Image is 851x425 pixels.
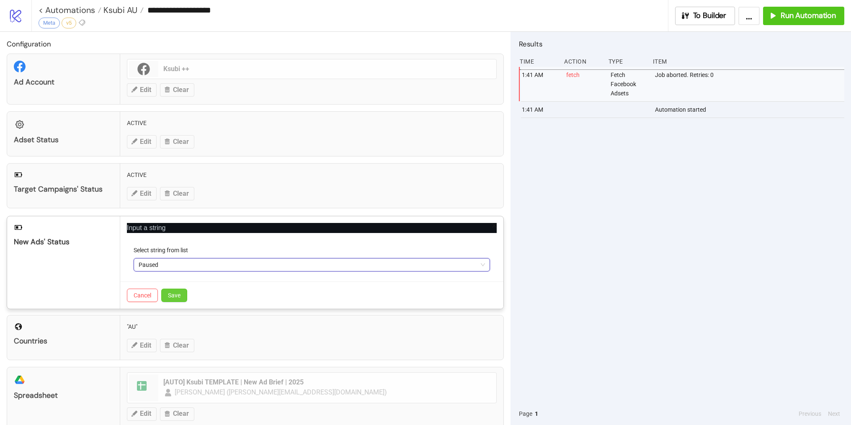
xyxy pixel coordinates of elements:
[519,409,532,418] span: Page
[781,11,836,20] span: Run Automation
[738,7,760,25] button: ...
[763,7,844,25] button: Run Automation
[521,102,560,118] div: 1:41 AM
[654,67,846,101] div: Job aborted. Retries: 0
[693,11,727,20] span: To Builder
[519,54,557,69] div: Time
[139,259,485,271] span: Paused
[652,54,844,69] div: Item
[101,6,144,14] a: Ksubi AU
[127,289,158,302] button: Cancel
[532,409,541,418] button: 1
[654,102,846,118] div: Automation started
[168,292,181,299] span: Save
[519,38,844,49] h2: Results
[610,67,648,101] div: Fetch Facebook Adsets
[491,223,497,228] span: close
[521,67,560,101] div: 1:41 AM
[563,54,602,69] div: Action
[39,18,60,28] div: Meta
[134,246,193,255] label: Select string from list
[675,7,735,25] button: To Builder
[39,6,101,14] a: < Automations
[7,38,504,49] h2: Configuration
[161,289,187,302] button: Save
[127,223,497,233] p: Input a string
[134,292,151,299] span: Cancel
[608,54,646,69] div: Type
[62,18,76,28] div: v5
[796,409,824,418] button: Previous
[14,237,113,247] div: New Ads' Status
[565,67,604,101] div: fetch
[101,5,137,15] span: Ksubi AU
[825,409,843,418] button: Next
